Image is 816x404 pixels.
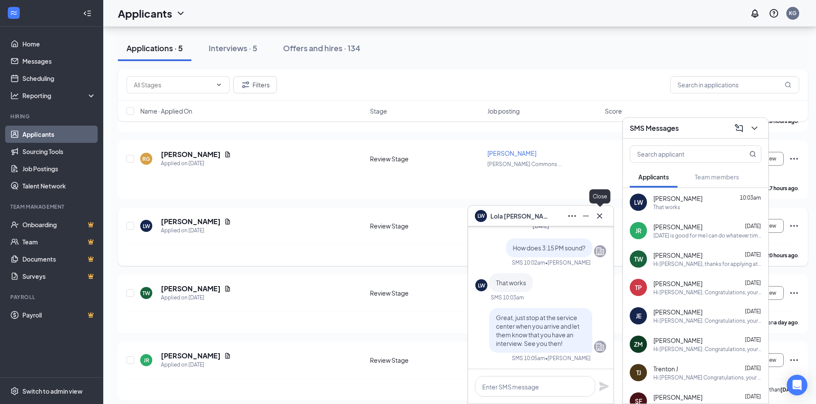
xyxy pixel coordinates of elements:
svg: MagnifyingGlass [749,151,756,157]
span: [DATE] [745,223,761,229]
svg: ChevronDown [176,8,186,19]
span: [PERSON_NAME] Commons ... [487,161,562,167]
div: Applied on [DATE] [161,361,231,369]
h5: [PERSON_NAME] [161,351,221,361]
svg: Analysis [10,91,19,100]
svg: Collapse [83,9,92,18]
svg: Notifications [750,8,760,19]
div: Payroll [10,293,94,301]
div: Applied on [DATE] [161,159,231,168]
span: [PERSON_NAME] [653,279,702,288]
button: ComposeMessage [732,121,746,135]
div: Offers and hires · 134 [283,43,360,53]
span: That works [496,279,526,287]
svg: MagnifyingGlass [785,81,791,88]
div: JE [636,311,641,320]
svg: Company [595,342,605,352]
a: SurveysCrown [22,268,96,285]
span: [DATE] [745,365,761,371]
b: [DATE] [780,386,798,393]
a: Messages [22,52,96,70]
div: LW [478,282,485,289]
a: PayrollCrown [22,306,96,324]
div: Hi [PERSON_NAME]. Congratulations, your meeting with Giant Eagle for Midnight Stock Clerk at [PER... [653,345,761,353]
svg: Cross [594,211,605,221]
div: [DATE] is good for me I can do whatever time after 4 [653,232,761,239]
div: Hi [PERSON_NAME], thanks for applying at [PERSON_NAME] Commons Giant Eagle. We are scheduling int... [653,260,761,268]
svg: Document [224,285,231,292]
button: Minimize [579,209,593,223]
svg: ChevronDown [216,81,222,88]
a: OnboardingCrown [22,216,96,233]
a: TeamCrown [22,233,96,250]
span: [DATE] [745,336,761,343]
div: Hi [PERSON_NAME]. Congratulations, your meeting with Giant Eagle for Midnight Stock Clerk at [PER... [653,317,761,324]
h1: Applicants [118,6,172,21]
span: [DATE] [745,280,761,286]
span: [PERSON_NAME] [653,336,702,345]
span: [PERSON_NAME] [487,149,536,157]
div: Applications · 5 [126,43,183,53]
svg: ComposeMessage [734,123,744,133]
svg: Document [224,218,231,225]
a: Sourcing Tools [22,143,96,160]
div: KG [789,9,797,17]
a: Talent Network [22,177,96,194]
svg: Ellipses [789,221,799,231]
svg: Ellipses [789,288,799,298]
h5: [PERSON_NAME] [161,217,221,226]
span: [DATE] [533,223,549,229]
span: [DATE] [745,251,761,258]
div: TJ [636,368,641,377]
span: [DATE] [745,393,761,400]
div: TW [142,290,150,297]
a: Applicants [22,126,96,143]
svg: Minimize [581,211,591,221]
div: Applied on [DATE] [161,293,231,302]
span: Job posting [487,107,520,115]
div: SMS 10:02am [512,259,545,266]
svg: WorkstreamLogo [9,9,18,17]
div: JR [635,226,641,235]
h5: [PERSON_NAME] [161,284,221,293]
div: Reporting [22,91,96,100]
input: Search applicant [630,146,732,162]
div: LW [143,222,150,230]
svg: Ellipses [567,211,577,221]
svg: Document [224,151,231,158]
button: Ellipses [565,209,579,223]
span: • [PERSON_NAME] [545,355,591,362]
svg: ChevronDown [749,123,760,133]
span: Applicants [638,173,669,181]
div: SMS 10:05am [512,355,545,362]
button: Filter Filters [233,76,277,93]
a: Scheduling [22,70,96,87]
span: 10:03am [740,194,761,201]
svg: Plane [599,381,609,392]
span: Stage [370,107,387,115]
h3: SMS Messages [630,123,679,133]
div: Team Management [10,203,94,210]
span: Lola [PERSON_NAME] [490,211,551,221]
div: That works [653,204,680,211]
div: Switch to admin view [22,387,83,395]
span: [DATE] [745,308,761,315]
a: Home [22,35,96,52]
a: DocumentsCrown [22,250,96,268]
div: Review Stage [370,154,482,163]
input: Search in applications [670,76,799,93]
button: Cross [593,209,607,223]
div: SMS 10:03am [491,294,524,301]
span: Team members [695,173,739,181]
div: LW [634,198,643,207]
button: ChevronDown [748,121,761,135]
span: How does 3:15 PM sound? [513,244,585,252]
svg: Settings [10,387,19,395]
div: Review Stage [370,356,482,364]
div: Review Stage [370,222,482,230]
div: Hi [PERSON_NAME]. Congratulations, your meeting with Giant Eagle for Midnight Stock Clerk at [PER... [653,289,761,296]
div: Hi [PERSON_NAME] Congratulations, your meeting with Giant Eagle for Midnight Stock Clerk at [PERS... [653,374,761,381]
span: Name · Applied On [140,107,192,115]
span: [PERSON_NAME] [653,251,702,259]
